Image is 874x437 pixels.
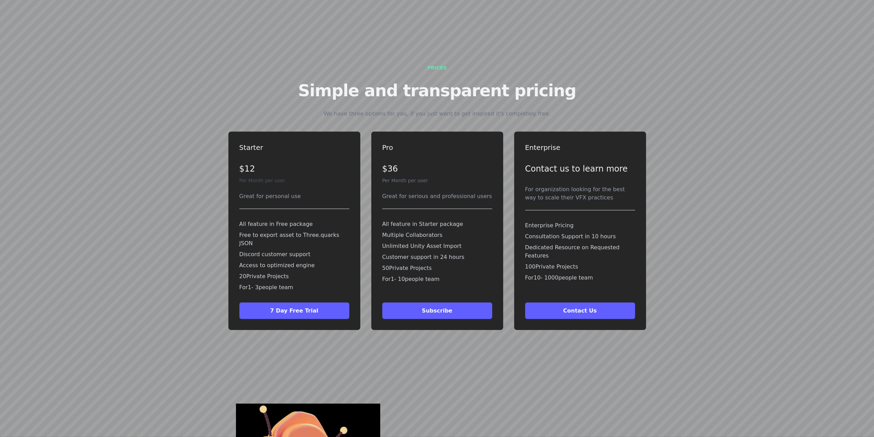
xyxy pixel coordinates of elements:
p: Unlimited Unity Asset Import [382,242,492,250]
h4: We have three options for you, if you just want to get inspired it's completely free. [324,110,550,118]
div: Great for personal use [239,192,349,200]
p: 50 Private Projects [382,264,492,272]
button: Subscribe [382,303,492,319]
p: 20 Private Projects [239,272,349,281]
h2: Simple and transparent pricing [298,82,576,99]
button: Contact Us [525,303,635,319]
h3: Starter [239,143,349,152]
p: All feature in Starter package [382,220,492,228]
p: Discord customer support [239,250,349,259]
a: Contact Us [525,307,635,314]
p: Contact us to learn more [525,163,635,174]
button: 7 Day Free Trial [239,303,349,319]
p: $36 [382,163,492,174]
p: All feature in Free package [239,220,349,228]
p: Per Month per user [239,177,349,184]
h3: Enterprise [525,143,635,152]
p: Access to optimized engine [239,261,349,270]
p: Customer support in 24 hours [382,253,492,261]
p: Dedicated Resource on Requested Features [525,243,635,260]
p: For 10 - 1000 people team [525,274,635,282]
div: Prices [427,64,446,71]
p: 100 Private Projects [525,263,635,271]
p: For 1 - 3 people team [239,283,349,292]
p: Multiple Collaborators [382,231,492,239]
h3: Pro [382,143,492,152]
div: For organization looking for the best way to scale their VFX practices [525,185,635,202]
p: Free to export asset to Three.quarks JSON [239,231,349,248]
p: $12 [239,163,349,174]
p: Per Month per user [382,177,492,184]
p: For 1 - 10 people team [382,275,492,283]
p: Enterprise Pricing [525,221,635,230]
p: Consultation Support in 10 hours [525,232,635,241]
div: Great for serious and professional users [382,192,492,200]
